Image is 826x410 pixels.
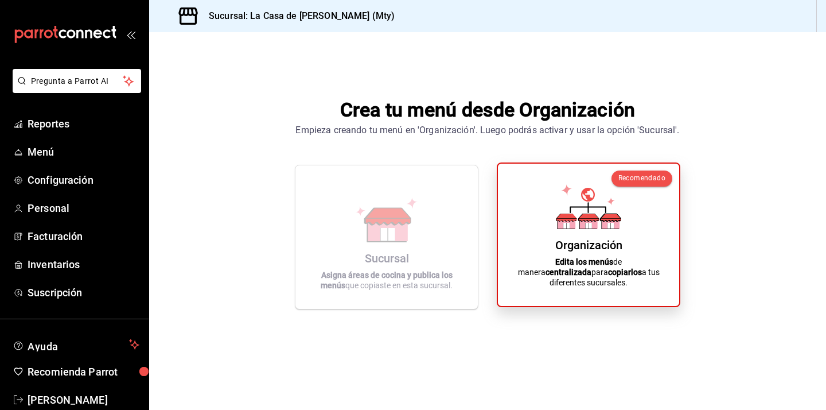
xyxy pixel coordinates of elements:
[365,252,409,265] div: Sucursal
[31,75,123,87] span: Pregunta a Parrot AI
[555,238,622,252] div: Organización
[28,392,139,408] span: [PERSON_NAME]
[608,268,642,277] strong: copiarlos
[309,270,464,291] p: que copiaste en esta sucursal.
[546,268,591,277] strong: centralizada
[28,200,139,216] span: Personal
[555,257,613,266] strong: Edita los menús
[28,285,139,300] span: Suscripción
[28,116,139,131] span: Reportes
[28,364,139,380] span: Recomienda Parrot
[295,123,679,137] div: Empieza creando tu menú en 'Organización'. Luego podrás activar y usar la opción 'Sucursal'.
[295,96,679,123] h1: Crea tu menú desde Organización
[8,83,141,95] a: Pregunta a Parrot AI
[28,338,124,351] span: Ayuda
[28,257,139,272] span: Inventarios
[618,174,665,182] span: Recomendado
[28,172,139,188] span: Configuración
[126,30,135,39] button: open_drawer_menu
[512,257,665,288] p: de manera para a tus diferentes sucursales.
[28,144,139,160] span: Menú
[321,270,453,290] strong: Asigna áreas de cocina y publica los menús
[13,69,141,93] button: Pregunta a Parrot AI
[200,9,395,23] h3: Sucursal: La Casa de [PERSON_NAME] (Mty)
[28,229,139,244] span: Facturación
